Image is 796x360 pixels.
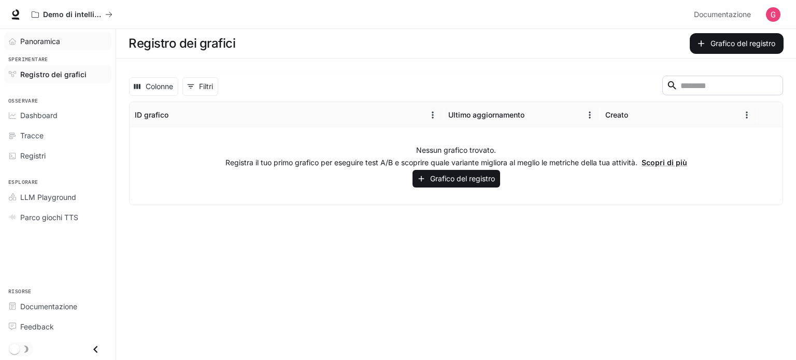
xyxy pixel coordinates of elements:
[690,33,784,54] button: Grafico del registro
[642,158,687,167] a: Scopri di più
[413,170,500,187] button: Grafico del registro
[43,10,192,19] font: Demo di intelligenza artificiale nel mondo
[8,56,48,63] font: Sperimentare
[694,10,751,19] font: Documentazione
[582,107,598,123] button: Menu
[8,179,38,185] font: Esplorare
[4,65,111,83] a: Registro dei grafici
[20,111,58,120] font: Dashboard
[766,7,780,22] img: Avatar utente
[425,107,440,123] button: Menu
[4,126,111,145] a: Tracce
[146,82,173,91] font: Colonne
[4,106,111,124] a: Dashboard
[169,107,185,123] button: Ordinare
[8,97,38,104] font: Osservare
[84,339,107,360] button: Chiudi cassetto
[182,77,218,96] button: Mostra filtri
[430,174,495,183] font: Grafico del registro
[525,107,541,123] button: Ordinare
[4,32,111,50] a: Panoramica
[4,147,111,165] a: Registri
[4,208,111,226] a: Parco giochi TTS
[135,110,168,119] font: ID grafico
[710,39,775,48] font: Grafico del registro
[605,110,628,119] font: Creato
[20,322,54,331] font: Feedback
[4,188,111,206] a: LLM Playground
[763,4,784,25] button: Avatar utente
[225,158,637,167] font: Registra il tuo primo grafico per eseguire test A/B e scoprire quale variante migliora al meglio ...
[9,343,20,354] span: Attiva/disattiva la modalità scura
[199,82,213,91] font: Filtri
[8,288,32,295] font: Risorse
[129,77,178,96] button: Seleziona colonne
[20,70,87,79] font: Registro dei grafici
[20,193,76,201] font: LLM Playground
[20,37,60,46] font: Panoramica
[20,302,77,311] font: Documentazione
[739,107,755,123] button: Menu
[27,4,117,25] button: Tutti gli spazi di lavoro
[629,107,645,123] button: Ordinare
[690,4,759,25] a: Documentazione
[662,76,783,97] div: Ricerca
[416,146,496,154] font: Nessun grafico trovato.
[129,36,235,51] font: Registro dei grafici
[20,213,78,222] font: Parco giochi TTS
[4,297,111,315] a: Documentazione
[20,131,44,140] font: Tracce
[20,151,46,160] font: Registri
[448,110,524,119] font: Ultimo aggiornamento
[4,318,111,336] a: Feedback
